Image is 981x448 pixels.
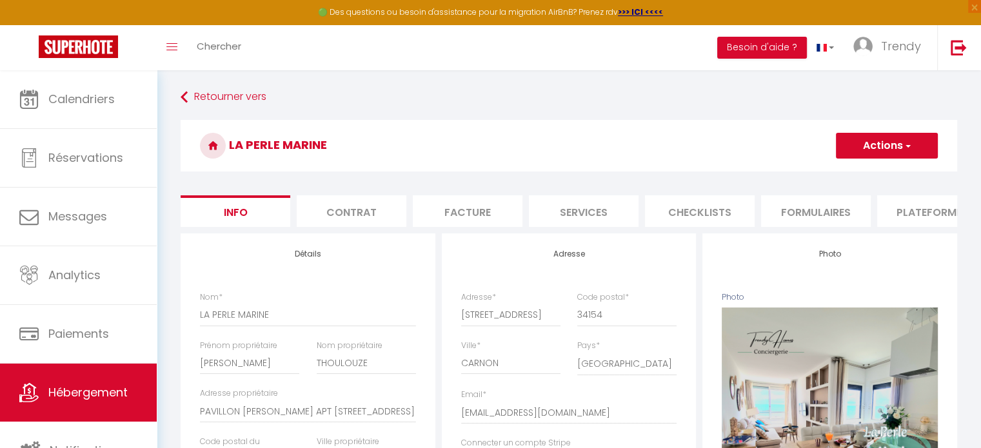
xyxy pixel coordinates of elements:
[48,384,128,400] span: Hébergement
[48,91,115,107] span: Calendriers
[529,195,639,227] li: Services
[717,37,807,59] button: Besoin d'aide ?
[577,291,629,304] label: Code postal
[181,195,290,227] li: Info
[317,436,379,448] label: Ville propriétaire
[317,340,382,352] label: Nom propriétaire
[461,389,486,401] label: Email
[197,39,241,53] span: Chercher
[577,340,600,352] label: Pays
[881,38,921,54] span: Trendy
[853,37,873,56] img: ...
[618,6,663,17] a: >>> ICI <<<<
[461,291,496,304] label: Adresse
[200,291,223,304] label: Nom
[48,267,101,283] span: Analytics
[48,326,109,342] span: Paiements
[951,39,967,55] img: logout
[48,150,123,166] span: Réservations
[461,249,677,258] h4: Adresse
[722,291,744,304] label: Photo
[181,120,957,171] h3: LA PERLE MARINE
[645,195,755,227] li: Checklists
[761,195,871,227] li: Formulaires
[836,133,938,159] button: Actions
[187,25,251,70] a: Chercher
[39,35,118,58] img: Super Booking
[297,195,406,227] li: Contrat
[48,208,107,224] span: Messages
[181,86,957,109] a: Retourner vers
[200,387,278,400] label: Adresse propriétaire
[200,340,277,352] label: Prénom propriétaire
[722,249,938,258] h4: Photo
[413,195,522,227] li: Facture
[844,25,937,70] a: ... Trendy
[200,249,416,258] h4: Détails
[461,340,481,352] label: Ville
